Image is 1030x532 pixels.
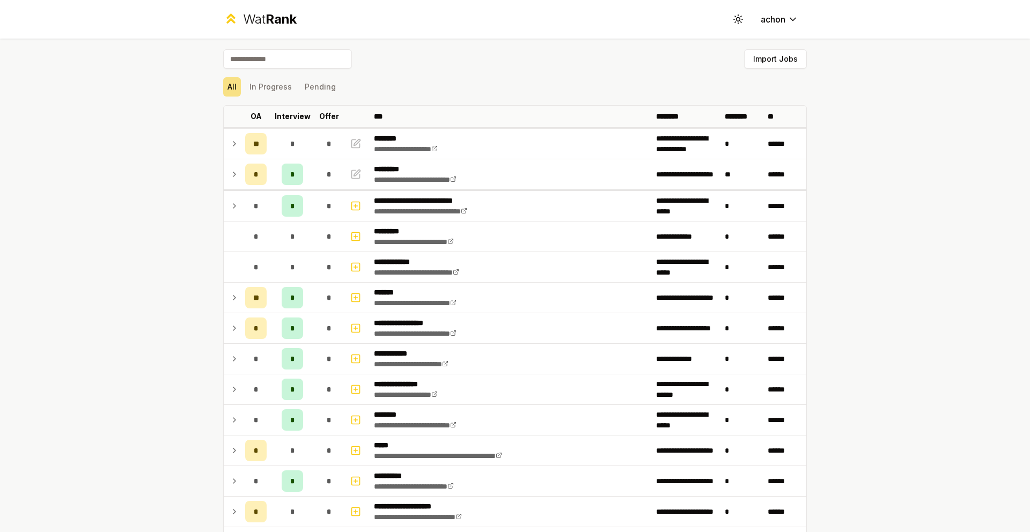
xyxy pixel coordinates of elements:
button: All [223,77,241,97]
a: WatRank [223,11,297,28]
span: Rank [266,11,297,27]
button: Import Jobs [744,49,807,69]
button: In Progress [245,77,296,97]
button: Pending [300,77,340,97]
button: achon [752,10,807,29]
div: Wat [243,11,297,28]
p: Interview [275,111,311,122]
p: Offer [319,111,339,122]
p: OA [251,111,262,122]
span: achon [761,13,785,26]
